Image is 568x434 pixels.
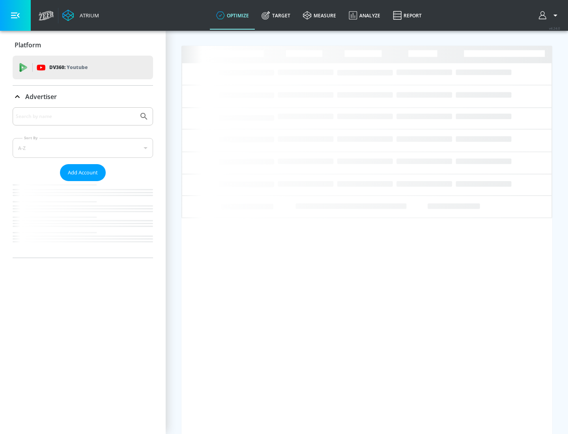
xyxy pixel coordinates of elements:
a: optimize [210,1,255,30]
nav: list of Advertiser [13,181,153,258]
a: Atrium [62,9,99,21]
div: Advertiser [13,107,153,258]
a: measure [297,1,342,30]
a: Target [255,1,297,30]
input: Search by name [16,111,135,122]
p: Advertiser [25,92,57,101]
div: DV360: Youtube [13,56,153,79]
div: Atrium [77,12,99,19]
span: Add Account [68,168,98,177]
a: Analyze [342,1,387,30]
label: Sort By [22,135,39,140]
p: DV360: [49,63,88,72]
p: Youtube [67,63,88,71]
div: Advertiser [13,86,153,108]
span: v 4.24.0 [549,26,560,30]
p: Platform [15,41,41,49]
div: Platform [13,34,153,56]
a: Report [387,1,428,30]
button: Add Account [60,164,106,181]
div: A-Z [13,138,153,158]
